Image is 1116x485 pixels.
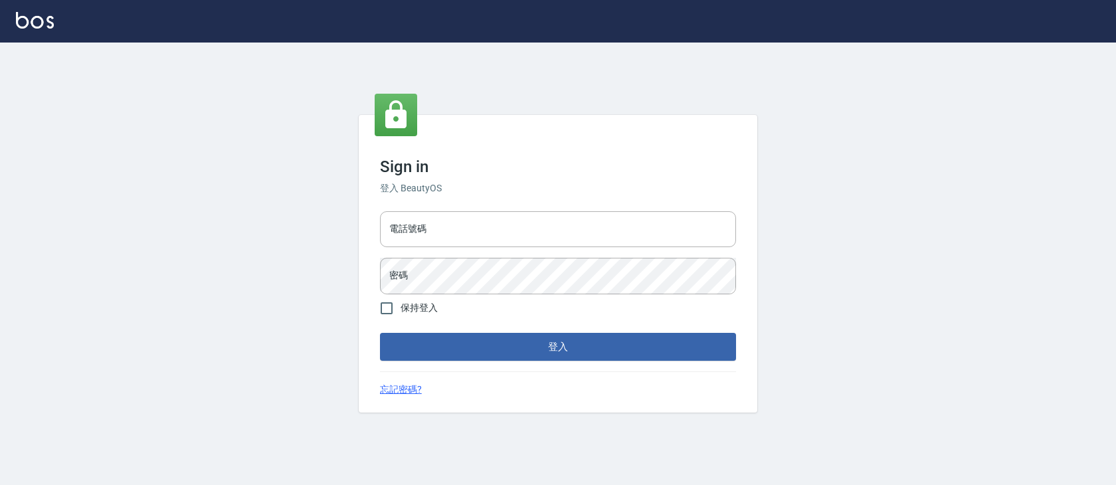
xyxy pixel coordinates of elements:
span: 保持登入 [401,301,438,315]
button: 登入 [380,333,736,361]
a: 忘記密碼? [380,383,422,397]
h3: Sign in [380,157,736,176]
img: Logo [16,12,54,29]
h6: 登入 BeautyOS [380,181,736,195]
